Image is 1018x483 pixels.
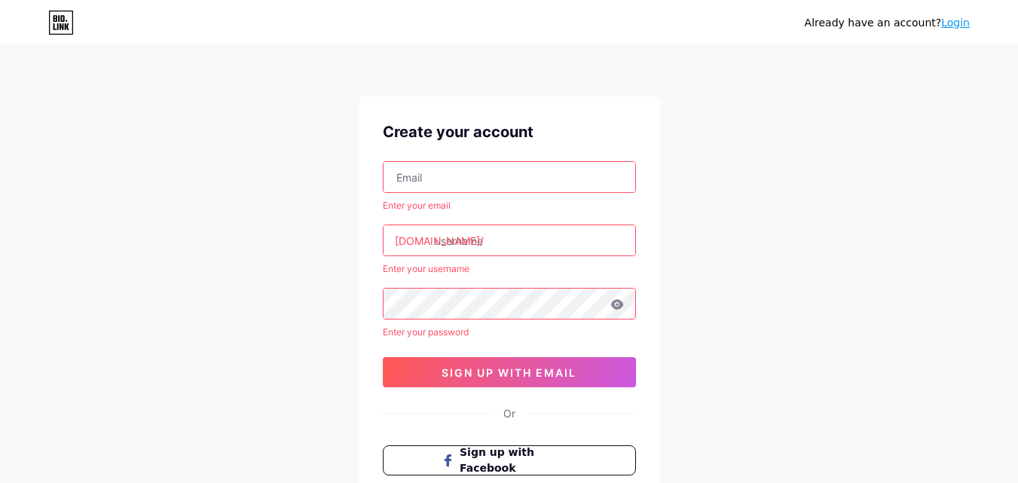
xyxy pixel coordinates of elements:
div: Enter your password [383,326,636,339]
div: Enter your email [383,199,636,212]
button: sign up with email [383,357,636,387]
a: Login [941,17,970,29]
div: Enter your username [383,262,636,276]
input: Email [384,162,635,192]
div: [DOMAIN_NAME]/ [395,233,484,249]
div: Or [503,405,515,421]
button: Sign up with Facebook [383,445,636,475]
div: Already have an account? [805,15,970,31]
input: username [384,225,635,255]
div: Create your account [383,121,636,143]
span: sign up with email [442,366,576,379]
span: Sign up with Facebook [460,445,576,476]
